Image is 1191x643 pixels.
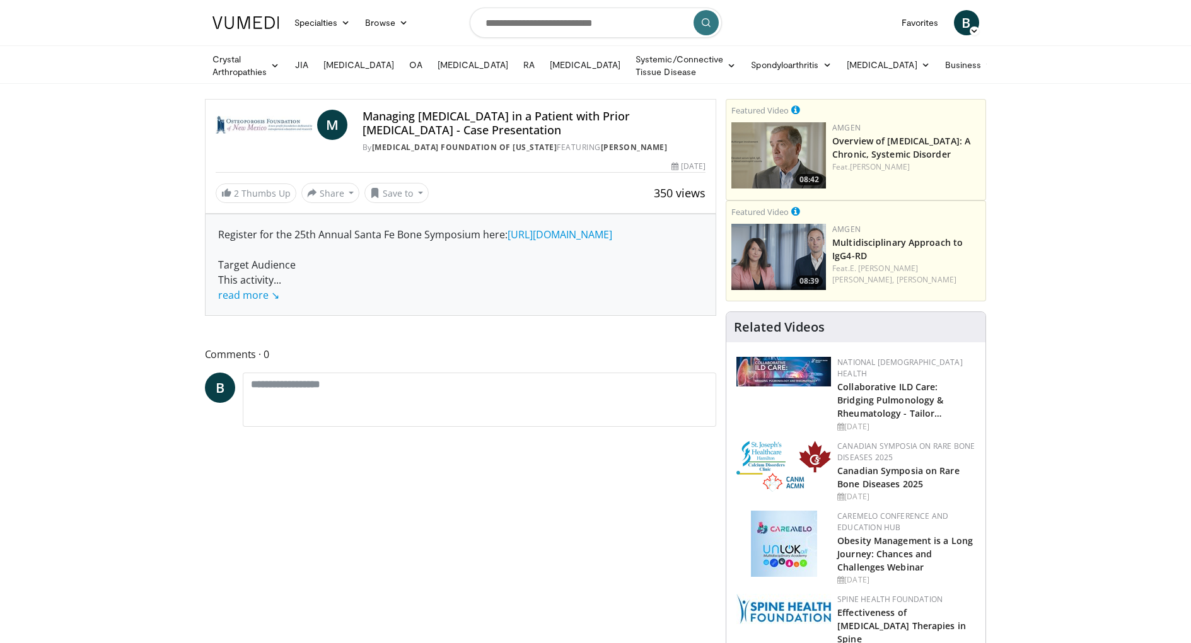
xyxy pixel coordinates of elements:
[216,110,312,140] img: Osteoporosis Foundation of New Mexico
[628,53,743,78] a: Systemic/Connective Tissue Disease
[894,10,946,35] a: Favorites
[218,273,281,302] span: ...
[743,52,839,78] a: Spondyloarthritis
[288,52,316,78] a: JIA
[508,228,612,241] a: [URL][DOMAIN_NAME]
[837,357,963,379] a: National [DEMOGRAPHIC_DATA] Health
[897,274,956,285] a: [PERSON_NAME]
[357,10,415,35] a: Browse
[516,52,542,78] a: RA
[837,465,960,490] a: Canadian Symposia on Rare Bone Diseases 2025
[654,185,706,200] span: 350 views
[671,161,706,172] div: [DATE]
[542,52,628,78] a: [MEDICAL_DATA]
[832,236,963,262] a: Multidisciplinary Approach to IgG4-RD
[734,320,825,335] h4: Related Videos
[832,122,861,133] a: Amgen
[731,206,789,217] small: Featured Video
[430,52,516,78] a: [MEDICAL_DATA]
[234,187,239,199] span: 2
[731,122,826,188] a: 08:42
[837,535,973,573] a: Obesity Management is a Long Journey: Chances and Challenges Webinar
[837,421,975,432] div: [DATE]
[832,263,980,286] div: Feat.
[363,142,706,153] div: By FEATURING
[218,288,279,302] a: read more ↘
[364,183,429,203] button: Save to
[751,511,817,577] img: 45df64a9-a6de-482c-8a90-ada250f7980c.png.150x105_q85_autocrop_double_scale_upscale_version-0.2.jpg
[832,263,918,285] a: E. [PERSON_NAME] [PERSON_NAME],
[363,110,706,137] h4: Managing [MEDICAL_DATA] in a Patient with Prior [MEDICAL_DATA] - Case Presentation
[470,8,722,38] input: Search topics, interventions
[372,142,557,153] a: [MEDICAL_DATA] Foundation of [US_STATE]
[837,491,975,502] div: [DATE]
[832,224,861,235] a: Amgen
[205,346,717,362] span: Comments 0
[731,122,826,188] img: 40cb7efb-a405-4d0b-b01f-0267f6ac2b93.png.150x105_q85_crop-smart_upscale.png
[796,174,823,185] span: 08:42
[317,110,347,140] a: M
[837,574,975,586] div: [DATE]
[736,357,831,386] img: 7e341e47-e122-4d5e-9c74-d0a8aaff5d49.jpg.150x105_q85_autocrop_double_scale_upscale_version-0.2.jpg
[205,53,288,78] a: Crystal Arthropathies
[938,52,1002,78] a: Business
[954,10,979,35] a: B
[832,161,980,173] div: Feat.
[216,183,296,203] a: 2 Thumbs Up
[837,511,948,533] a: CaReMeLO Conference and Education Hub
[218,227,704,303] div: Register for the 25th Annual Santa Fe Bone Symposium here: Target Audience This activity
[736,594,831,624] img: 57d53db2-a1b3-4664-83ec-6a5e32e5a601.png.150x105_q85_autocrop_double_scale_upscale_version-0.2.jpg
[301,183,360,203] button: Share
[316,52,402,78] a: [MEDICAL_DATA]
[287,10,358,35] a: Specialties
[731,105,789,116] small: Featured Video
[837,441,975,463] a: Canadian Symposia on Rare Bone Diseases 2025
[839,52,938,78] a: [MEDICAL_DATA]
[731,224,826,290] a: 08:39
[736,441,831,492] img: 59b7dea3-8883-45d6-a110-d30c6cb0f321.png.150x105_q85_autocrop_double_scale_upscale_version-0.2.png
[212,16,279,29] img: VuMedi Logo
[402,52,430,78] a: OA
[850,161,910,172] a: [PERSON_NAME]
[837,381,943,419] a: Collaborative ILD Care: Bridging Pulmonology & Rheumatology - Tailor…
[731,224,826,290] img: 04ce378e-5681-464e-a54a-15375da35326.png.150x105_q85_crop-smart_upscale.png
[205,373,235,403] a: B
[837,594,943,605] a: Spine Health Foundation
[601,142,668,153] a: [PERSON_NAME]
[796,275,823,287] span: 08:39
[832,135,970,160] a: Overview of [MEDICAL_DATA]: A Chronic, Systemic Disorder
